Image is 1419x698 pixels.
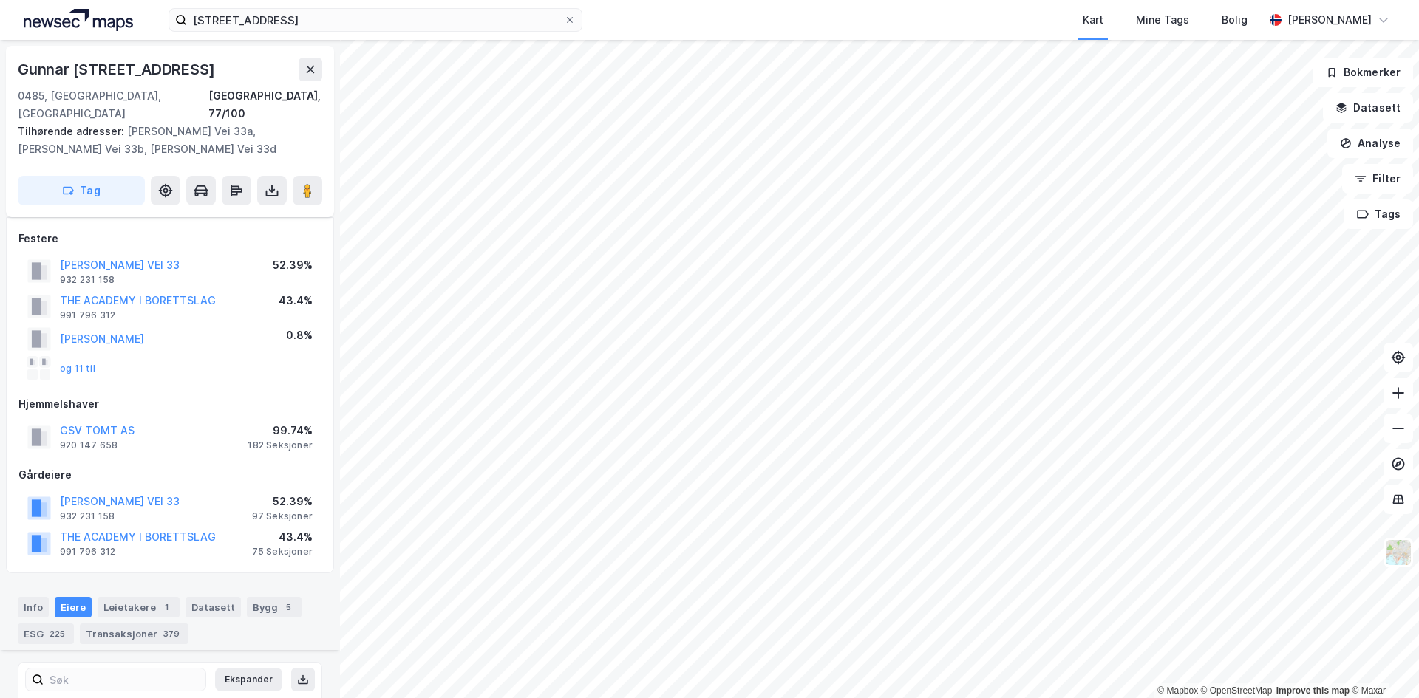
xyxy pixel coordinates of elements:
[252,546,313,558] div: 75 Seksjoner
[80,623,188,644] div: Transaksjoner
[18,395,321,413] div: Hjemmelshaver
[252,510,313,522] div: 97 Seksjoner
[18,466,321,484] div: Gårdeiere
[44,668,205,691] input: Søk
[1287,11,1372,29] div: [PERSON_NAME]
[18,123,310,158] div: [PERSON_NAME] Vei 33a, [PERSON_NAME] Vei 33b, [PERSON_NAME] Vei 33d
[252,493,313,510] div: 52.39%
[60,510,115,522] div: 932 231 158
[1384,538,1412,567] img: Z
[18,125,127,137] span: Tilhørende adresser:
[18,58,217,81] div: Gunnar [STREET_ADDRESS]
[160,626,183,641] div: 379
[18,623,74,644] div: ESG
[1344,199,1413,229] button: Tags
[24,9,133,31] img: logo.a4113a55bc3d86da70a041830d287a7e.svg
[248,422,313,439] div: 99.74%
[252,528,313,546] div: 43.4%
[1342,164,1413,194] button: Filter
[18,230,321,247] div: Festere
[1345,627,1419,698] div: Kontrollprogram for chat
[60,309,115,321] div: 991 796 312
[1323,93,1413,123] button: Datasett
[286,326,313,344] div: 0.8%
[281,600,296,615] div: 5
[1136,11,1189,29] div: Mine Tags
[1222,11,1248,29] div: Bolig
[18,597,49,617] div: Info
[208,87,322,123] div: [GEOGRAPHIC_DATA], 77/100
[187,9,564,31] input: Søk på adresse, matrikkel, gårdeiere, leietakere eller personer
[18,87,208,123] div: 0485, [GEOGRAPHIC_DATA], [GEOGRAPHIC_DATA]
[1345,627,1419,698] iframe: Chat Widget
[1276,685,1350,696] a: Improve this map
[1083,11,1103,29] div: Kart
[159,600,174,615] div: 1
[60,546,115,558] div: 991 796 312
[1313,58,1413,87] button: Bokmerker
[47,626,68,641] div: 225
[273,256,313,274] div: 52.39%
[279,292,313,309] div: 43.4%
[55,597,92,617] div: Eiere
[98,597,180,617] div: Leietakere
[60,274,115,286] div: 932 231 158
[1157,685,1198,696] a: Mapbox
[186,597,241,617] div: Datasett
[1201,685,1273,696] a: OpenStreetMap
[18,176,145,205] button: Tag
[1327,129,1413,158] button: Analyse
[60,439,118,451] div: 920 147 658
[215,668,282,691] button: Ekspander
[247,597,302,617] div: Bygg
[248,439,313,451] div: 182 Seksjoner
